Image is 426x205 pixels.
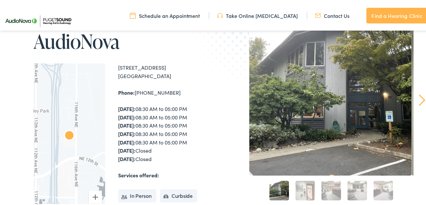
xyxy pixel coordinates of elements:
strong: [DATE]: [118,129,135,136]
a: 3 [322,180,341,199]
a: 2 [295,180,315,199]
strong: [DATE]: [118,137,135,144]
a: 1 [269,180,289,199]
img: utility icon [130,11,136,18]
a: 4 [348,180,367,199]
h1: AudioNova [34,29,215,51]
strong: [DATE]: [118,104,135,111]
div: [PHONE_NUMBER] [118,87,215,96]
a: Take Online [MEDICAL_DATA] [217,11,298,18]
div: AudioNova [59,125,80,145]
li: In Person [118,188,156,201]
li: Curbside [160,188,198,201]
img: utility icon [217,11,223,18]
a: Next [419,93,425,105]
strong: [DATE]: [118,154,135,161]
strong: Phone: [118,88,135,95]
strong: [DATE]: [118,120,135,128]
a: Schedule an Appointment [130,11,200,18]
div: [STREET_ADDRESS] [GEOGRAPHIC_DATA] [118,62,215,79]
img: utility icon [315,11,321,18]
div: 08:30 AM to 05:00 PM 08:30 AM to 05:00 PM 08:30 AM to 05:00 PM 08:30 AM to 05:00 PM 08:30 AM to 0... [118,103,215,162]
strong: [DATE]: [118,145,135,153]
a: 5 [374,180,393,199]
strong: Services offered: [118,170,159,177]
button: Zoom in [89,189,102,202]
strong: [DATE]: [118,112,135,119]
a: Contact Us [315,11,350,18]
